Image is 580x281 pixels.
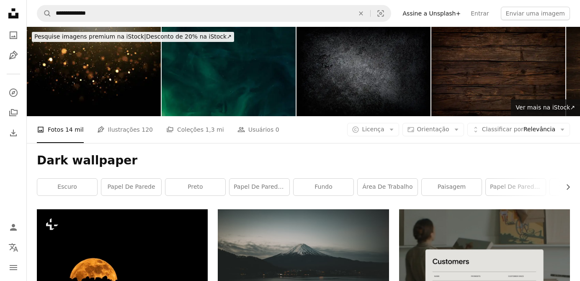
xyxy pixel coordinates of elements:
[37,5,391,22] form: Pesquise conteúdo visual em todo o site
[422,179,482,195] a: paisagem
[5,125,22,141] a: Histórico de downloads
[358,179,418,195] a: área de trabalho
[371,5,391,21] button: Pesquisa visual
[296,27,430,116] img: XXXL concreto escuro
[97,116,153,143] a: Ilustrações 120
[402,123,464,136] button: Orientação
[5,259,22,276] button: Menu
[34,33,146,40] span: Pesquise imagens premium na iStock |
[294,179,353,195] a: fundo
[466,7,494,20] a: Entrar
[5,219,22,236] a: Entrar / Cadastrar-se
[165,179,225,195] a: preto
[467,123,570,136] button: Classificar porRelevância
[218,263,389,270] a: foto de montanha
[276,125,279,134] span: 0
[205,125,224,134] span: 1,3 mi
[482,126,523,133] span: Classificar por
[237,116,279,143] a: Usuários 0
[37,263,208,270] a: uma lua cheia é vista no céu escuro
[5,104,22,121] a: Coleções
[362,126,384,133] span: Licença
[37,179,97,195] a: escuro
[431,27,565,116] img: Velha tábua de madeira marrom escura
[516,104,575,111] span: Ver mais na iStock ↗
[27,27,239,47] a: Pesquise imagens premium na iStock|Desconto de 20% na iStock↗
[5,27,22,44] a: Fotos
[511,99,580,116] a: Ver mais na iStock↗
[352,5,370,21] button: Limpar
[142,125,153,134] span: 120
[27,27,161,116] img: Golden Bokeh Background
[5,47,22,64] a: Ilustrações
[398,7,466,20] a: Assine a Unsplash+
[162,27,296,116] img: Nuvem de vapor glitter névoa verde fumaça azul no escuro
[560,179,570,195] button: rolar lista para a direita
[166,116,224,143] a: Coleções 1,3 mi
[37,153,570,168] h1: Dark wallpaper
[347,123,399,136] button: Licença
[486,179,546,195] a: papel de parede do modo escuro
[5,239,22,256] button: Idioma
[417,126,449,133] span: Orientação
[37,5,52,21] button: Pesquise na Unsplash
[229,179,289,195] a: papel de parede preto
[5,84,22,101] a: Explorar
[101,179,161,195] a: papel de parede
[501,7,570,20] button: Enviar uma imagem
[482,125,555,134] span: Relevância
[32,32,234,42] div: Desconto de 20% na iStock ↗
